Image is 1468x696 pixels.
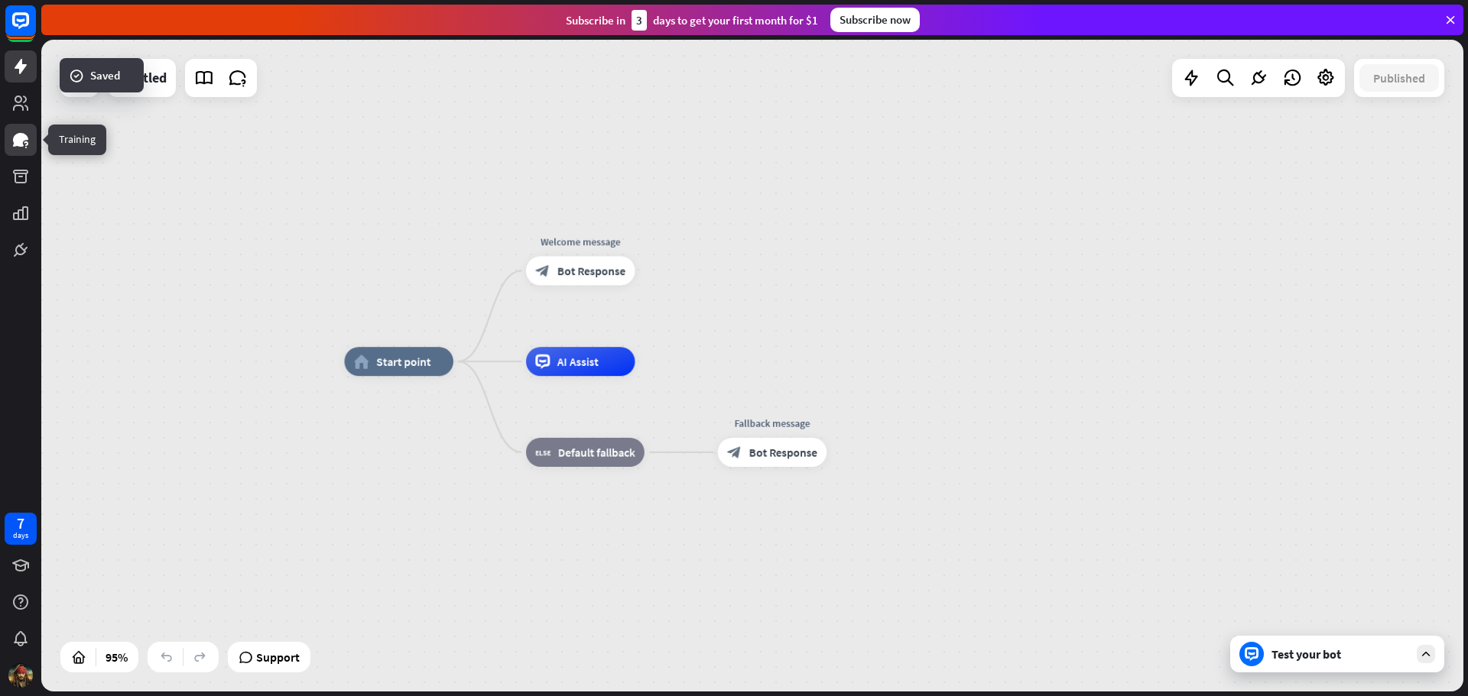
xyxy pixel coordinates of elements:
[376,354,430,369] span: Start point
[632,10,647,31] div: 3
[12,6,58,52] button: Open LiveChat chat widget
[69,68,84,83] i: success
[557,354,599,369] span: AI Assist
[1359,64,1439,92] button: Published
[535,445,550,459] i: block_fallback
[830,8,920,32] div: Subscribe now
[90,67,120,83] span: Saved
[707,416,838,430] div: Fallback message
[535,264,550,278] i: block_bot_response
[566,10,818,31] div: Subscribe in days to get your first month for $1
[557,264,625,278] span: Bot Response
[256,645,300,669] span: Support
[515,235,646,249] div: Welcome message
[1272,646,1409,662] div: Test your bot
[558,445,635,459] span: Default fallback
[354,354,369,369] i: home_2
[749,445,817,459] span: Bot Response
[101,645,132,669] div: 95%
[17,516,24,530] div: 7
[13,530,28,541] div: days
[117,59,167,97] div: Untitled
[5,513,37,545] a: 7 days
[727,445,742,459] i: block_bot_response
